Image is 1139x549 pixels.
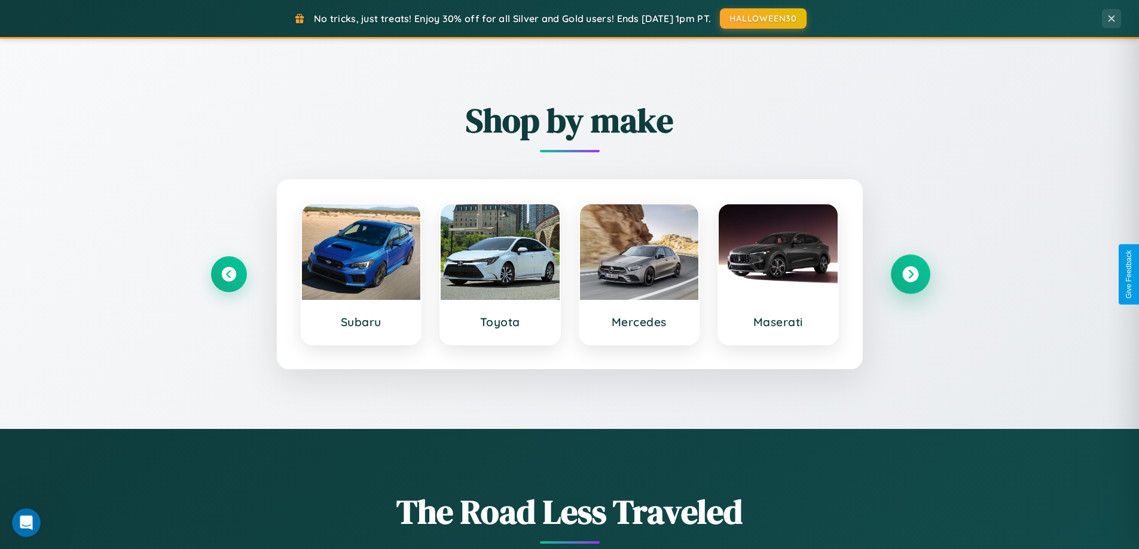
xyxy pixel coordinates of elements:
div: Give Feedback [1125,250,1133,299]
h3: Mercedes [592,315,687,329]
h3: Toyota [453,315,548,329]
iframe: Intercom live chat [12,508,41,537]
span: No tricks, just treats! Enjoy 30% off for all Silver and Gold users! Ends [DATE] 1pm PT. [314,13,711,24]
h3: Subaru [314,315,409,329]
h2: Shop by make [211,97,929,143]
h3: Maserati [731,315,826,329]
h1: The Road Less Traveled [211,489,929,535]
button: HALLOWEEN30 [720,8,807,29]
